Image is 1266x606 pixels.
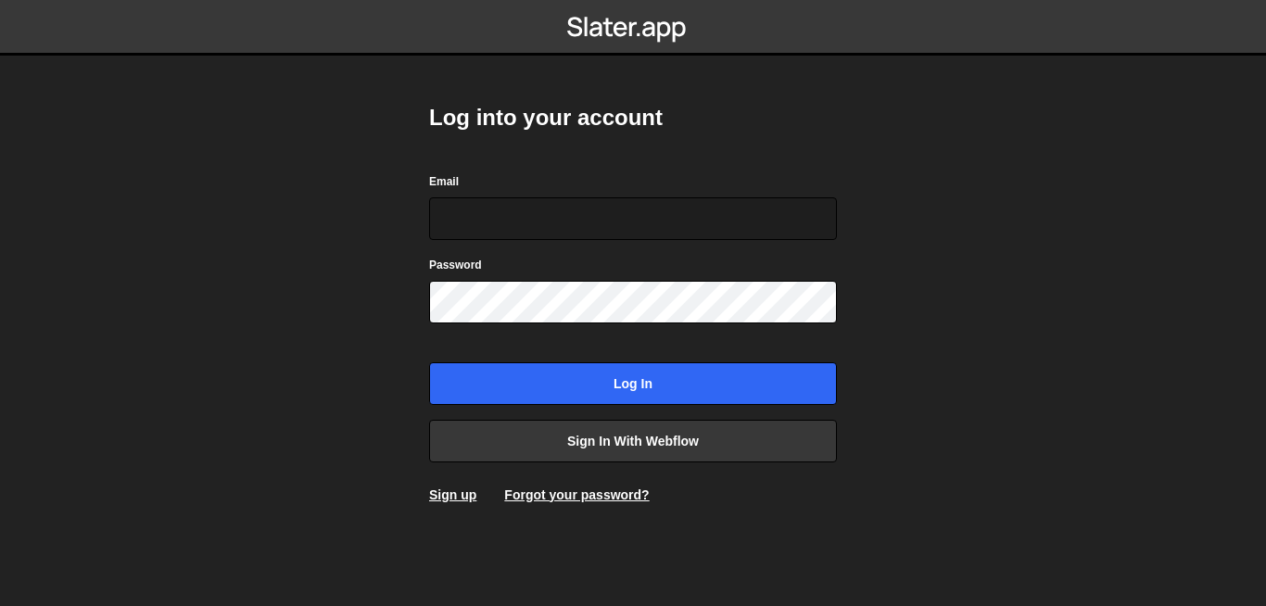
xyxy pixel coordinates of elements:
input: Log in [429,362,837,405]
a: Sign up [429,487,476,502]
a: Sign in with Webflow [429,420,837,462]
label: Email [429,172,459,191]
label: Password [429,256,482,274]
a: Forgot your password? [504,487,649,502]
h2: Log into your account [429,103,837,133]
